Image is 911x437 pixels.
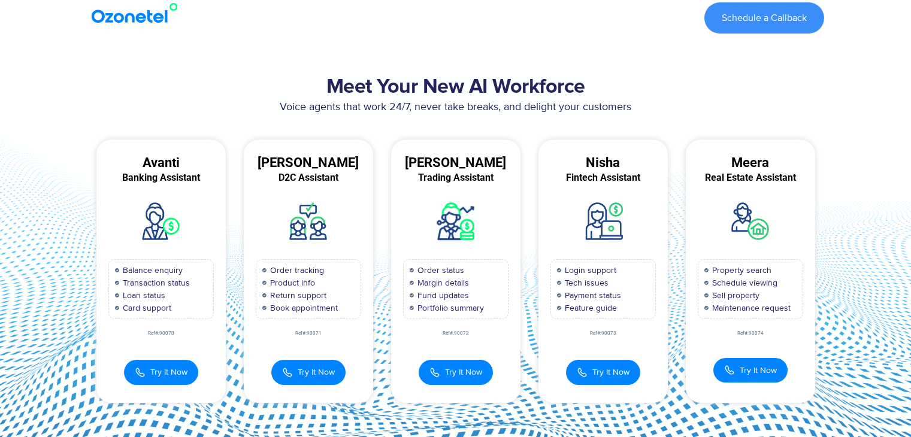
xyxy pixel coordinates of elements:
[244,172,373,183] div: D2C Assistant
[713,358,788,383] button: Try It Now
[391,331,520,336] div: Ref#:90072
[722,13,807,23] span: Schedule a Callback
[538,172,668,183] div: Fintech Assistant
[709,264,771,277] span: Property search
[704,2,824,34] a: Schedule a Callback
[592,366,629,378] span: Try It Now
[709,289,759,302] span: Sell property
[414,302,484,314] span: Portfolio summary
[391,157,520,168] div: [PERSON_NAME]
[538,331,668,336] div: Ref#:90073
[96,331,226,336] div: Ref#:90070
[282,366,293,379] img: Call Icon
[298,366,335,378] span: Try It Now
[740,364,777,377] span: Try It Now
[120,264,183,277] span: Balance enquiry
[267,277,315,289] span: Product info
[562,277,609,289] span: Tech issues
[124,360,198,385] button: Try It Now
[96,157,226,168] div: Avanti
[391,172,520,183] div: Trading Assistant
[686,157,815,168] div: Meera
[724,365,735,375] img: Call Icon
[120,277,190,289] span: Transaction status
[87,75,824,99] h2: Meet Your New AI Workforce
[419,360,493,385] button: Try It Now
[566,360,640,385] button: Try It Now
[150,366,187,378] span: Try It Now
[538,157,668,168] div: Nisha
[414,289,469,302] span: Fund updates
[577,366,588,379] img: Call Icon
[120,302,171,314] span: Card support
[267,264,324,277] span: Order tracking
[244,331,373,336] div: Ref#:90071
[87,99,824,116] p: Voice agents that work 24/7, never take breaks, and delight your customers
[96,172,226,183] div: Banking Assistant
[686,331,815,336] div: Ref#:90074
[135,366,146,379] img: Call Icon
[709,302,791,314] span: Maintenance request
[445,366,482,378] span: Try It Now
[429,366,440,379] img: Call Icon
[267,302,338,314] span: Book appointment
[562,289,621,302] span: Payment status
[709,277,777,289] span: Schedule viewing
[414,277,469,289] span: Margin details
[244,157,373,168] div: [PERSON_NAME]
[120,289,165,302] span: Loan status
[562,264,616,277] span: Login support
[686,172,815,183] div: Real Estate Assistant
[267,289,326,302] span: Return support
[562,302,617,314] span: Feature guide
[414,264,464,277] span: Order status
[271,360,346,385] button: Try It Now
